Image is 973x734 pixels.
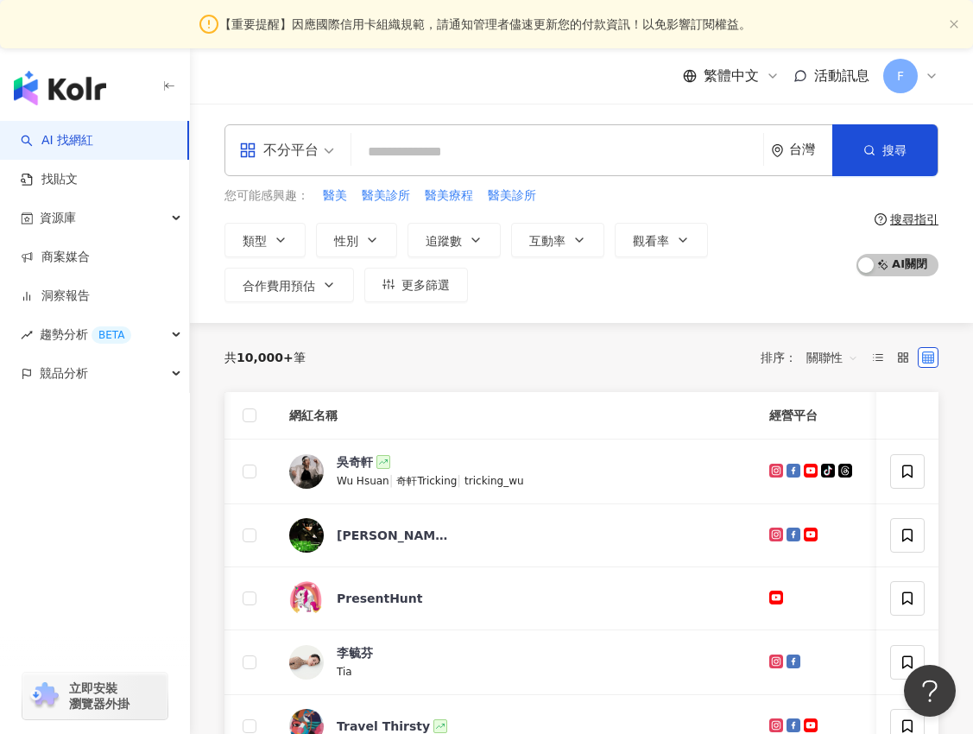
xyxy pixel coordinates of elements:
[322,187,348,206] button: 醫美
[289,453,742,490] a: KOL Avatar吳奇軒Wu Hsuan|奇軒Tricking|tricking_wu
[334,234,358,248] span: 性別
[869,440,966,504] td: 20,834,101
[239,136,319,164] div: 不分平台
[408,223,501,257] button: 追蹤數
[289,518,324,553] img: KOL Avatar
[457,473,464,487] span: |
[69,680,130,712] span: 立即安裝 瀏覽器外掛
[364,268,468,302] button: 更多篩選
[21,329,33,341] span: rise
[362,187,410,205] span: 醫美診所
[219,15,751,34] span: 【重要提醒】因應國際信用卡組織規範，請通知管理者儘速更新您的付款資訊！以免影響訂閱權益。
[21,288,90,305] a: 洞察報告
[869,392,966,440] th: 總追蹤數
[890,212,938,226] div: 搜尋指引
[21,132,93,149] a: searchAI 找網紅
[14,71,106,105] img: logo
[337,527,449,544] div: [PERSON_NAME] [PERSON_NAME]
[806,344,858,371] span: 關聯性
[243,234,267,248] span: 類型
[275,392,755,440] th: 網紅名稱
[21,249,90,266] a: 商案媒合
[615,223,708,257] button: 觀看率
[243,279,315,293] span: 合作費用預估
[224,268,354,302] button: 合作費用預估
[869,504,966,567] td: 18,256,891
[337,644,373,661] div: 李毓芬
[771,144,784,157] span: environment
[464,475,524,487] span: tricking_wu
[237,351,294,364] span: 10,000+
[224,223,306,257] button: 類型
[92,326,131,344] div: BETA
[949,19,959,29] span: close
[289,644,742,680] a: KOL Avatar李毓芬Tia
[396,475,457,487] span: 奇軒Tricking
[40,199,76,237] span: 資源庫
[529,234,565,248] span: 互動率
[289,581,742,616] a: KOL AvatarPresentHunt
[488,187,536,205] span: 醫美診所
[21,171,78,188] a: 找貼文
[289,581,324,616] img: KOL Avatar
[487,187,537,206] button: 醫美診所
[869,630,966,695] td: 12,192,841
[832,124,938,176] button: 搜尋
[224,351,306,364] div: 共 筆
[875,213,887,225] span: question-circle
[40,315,131,354] span: 趨勢分析
[323,187,347,205] span: 醫美
[337,666,352,678] span: Tia
[28,682,61,710] img: chrome extension
[337,453,373,471] div: 吳奇軒
[22,673,167,719] a: chrome extension立即安裝 瀏覽器外掛
[904,665,956,717] iframe: Help Scout Beacon - Open
[897,66,904,85] span: F
[289,645,324,680] img: KOL Avatar
[239,142,256,159] span: appstore
[389,473,397,487] span: |
[814,67,869,84] span: 活動訊息
[337,590,423,607] div: PresentHunt
[633,234,669,248] span: 觀看率
[949,19,959,30] button: close
[289,454,324,489] img: KOL Avatar
[224,187,309,205] span: 您可能感興趣：
[761,344,868,371] div: 排序：
[704,66,759,85] span: 繁體中文
[401,278,450,292] span: 更多篩選
[511,223,604,257] button: 互動率
[425,187,473,205] span: 醫美療程
[869,567,966,630] td: 9,690,000
[426,234,462,248] span: 追蹤數
[424,187,474,206] button: 醫美療程
[755,392,869,440] th: 經營平台
[337,475,389,487] span: Wu Hsuan
[40,354,88,393] span: 競品分析
[316,223,397,257] button: 性別
[789,142,832,157] div: 台灣
[289,518,742,553] a: KOL Avatar[PERSON_NAME] [PERSON_NAME]
[882,143,907,157] span: 搜尋
[361,187,411,206] button: 醫美診所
